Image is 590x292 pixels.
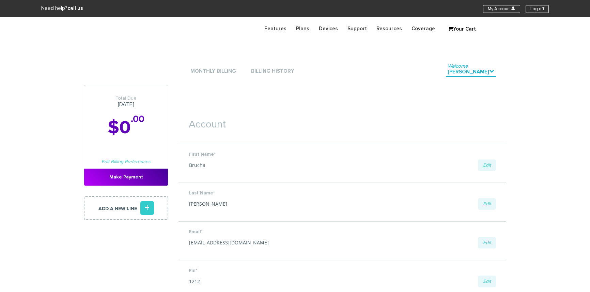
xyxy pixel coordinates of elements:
[478,237,496,248] a: Edit
[448,64,468,69] span: Welcome
[140,201,154,215] i: +
[511,6,515,11] i: U
[84,96,168,108] h3: [DATE]
[102,159,151,164] a: Edit Billing Preferences
[372,22,407,35] a: Resources
[407,22,440,35] a: Coverage
[446,68,496,77] a: Welcome[PERSON_NAME].
[67,6,83,11] strong: call us
[189,228,496,235] label: Email*
[260,22,291,35] a: Features
[478,276,496,287] a: Edit
[526,5,549,13] a: Log off
[41,6,83,11] span: Need help?
[189,67,238,76] a: Monthly Billing
[478,198,496,210] a: Edit
[178,109,506,134] h1: Account
[314,22,343,35] a: Devices
[84,196,168,220] a: Add a new line+
[84,118,168,138] h2: $0
[445,24,479,34] a: Your Cart
[84,96,168,101] span: Total Due
[84,169,168,186] a: Make Payment
[483,5,520,13] a: My AccountU
[189,151,496,158] label: First Name*
[131,115,144,124] sup: .00
[189,190,496,196] label: Last Name*
[249,67,296,76] a: Billing History
[489,69,494,74] i: .
[291,22,314,35] a: Plans
[478,159,496,171] a: Edit
[343,22,372,35] a: Support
